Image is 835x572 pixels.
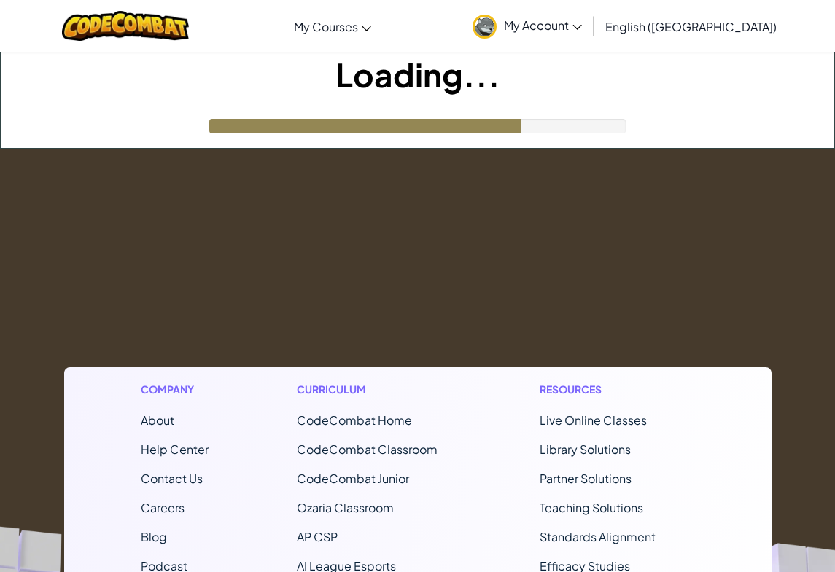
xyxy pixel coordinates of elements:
[465,3,589,49] a: My Account
[540,471,632,486] a: Partner Solutions
[1,52,834,97] h1: Loading...
[141,529,167,544] a: Blog
[141,500,185,515] a: Careers
[473,15,497,39] img: avatar
[297,471,409,486] a: CodeCombat Junior
[598,7,784,46] a: English ([GEOGRAPHIC_DATA])
[297,382,452,397] h1: Curriculum
[540,382,695,397] h1: Resources
[141,442,209,457] a: Help Center
[540,442,631,457] a: Library Solutions
[504,17,582,33] span: My Account
[297,529,338,544] a: AP CSP
[297,500,394,515] a: Ozaria Classroom
[297,442,438,457] a: CodeCombat Classroom
[540,529,656,544] a: Standards Alignment
[141,382,209,397] h1: Company
[297,412,412,428] span: CodeCombat Home
[141,412,174,428] a: About
[605,19,777,34] span: English ([GEOGRAPHIC_DATA])
[141,471,203,486] span: Contact Us
[540,412,647,428] a: Live Online Classes
[540,500,643,515] a: Teaching Solutions
[62,11,190,41] img: CodeCombat logo
[287,7,378,46] a: My Courses
[294,19,358,34] span: My Courses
